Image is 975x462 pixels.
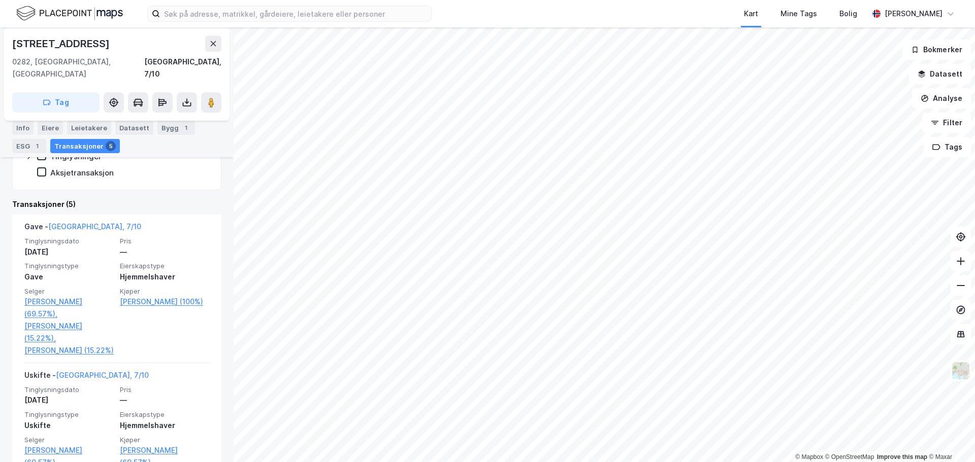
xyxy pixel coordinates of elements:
div: ESG [12,139,46,153]
iframe: Chat Widget [924,413,975,462]
div: Transaksjoner [50,139,120,153]
button: Datasett [909,64,971,84]
span: Eierskapstype [120,262,209,270]
a: [GEOGRAPHIC_DATA], 7/10 [56,371,149,379]
span: Tinglysningsdato [24,385,114,394]
a: Improve this map [877,453,927,460]
div: — [120,246,209,258]
div: Uskifte - [24,369,149,385]
span: Eierskapstype [120,410,209,419]
button: Tags [924,137,971,157]
span: Kjøper [120,436,209,444]
span: Tinglysningstype [24,410,114,419]
a: [PERSON_NAME] (15.22%), [24,320,114,344]
span: Tinglysningsdato [24,237,114,245]
button: Analyse [912,88,971,109]
span: Pris [120,385,209,394]
span: Selger [24,287,114,296]
a: [PERSON_NAME] (15.22%) [24,344,114,357]
div: Datasett [115,121,153,135]
span: Selger [24,436,114,444]
button: Filter [922,113,971,133]
div: Bolig [839,8,857,20]
img: logo.f888ab2527a4732fd821a326f86c7f29.svg [16,5,123,22]
img: Z [951,361,970,380]
div: Gave [24,271,114,283]
a: OpenStreetMap [825,453,874,460]
div: 5 [106,141,116,151]
div: 0282, [GEOGRAPHIC_DATA], [GEOGRAPHIC_DATA] [12,56,144,80]
div: Hjemmelshaver [120,271,209,283]
div: Kart [744,8,758,20]
div: [DATE] [24,394,114,406]
input: Søk på adresse, matrikkel, gårdeiere, leietakere eller personer [160,6,431,21]
div: Eiere [38,121,63,135]
div: Mine Tags [781,8,817,20]
div: — [120,394,209,406]
span: Pris [120,237,209,245]
span: Tinglysningstype [24,262,114,270]
div: [STREET_ADDRESS] [12,35,112,52]
div: 1 [32,141,42,151]
div: 1 [181,123,191,133]
button: Tag [12,92,100,113]
a: [PERSON_NAME] (69.57%), [24,296,114,320]
div: Gave - [24,221,141,237]
div: [PERSON_NAME] [885,8,942,20]
div: Uskifte [24,419,114,432]
a: [GEOGRAPHIC_DATA], 7/10 [48,222,141,231]
div: Transaksjoner (5) [12,198,221,210]
div: [DATE] [24,246,114,258]
div: Info [12,121,34,135]
div: Hjemmelshaver [120,419,209,432]
a: [PERSON_NAME] (100%) [120,296,209,308]
div: Aksjetransaksjon [50,168,114,177]
span: Kjøper [120,287,209,296]
a: Mapbox [795,453,823,460]
button: Bokmerker [902,40,971,60]
div: Leietakere [67,121,111,135]
div: [GEOGRAPHIC_DATA], 7/10 [144,56,221,80]
div: Bygg [157,121,195,135]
